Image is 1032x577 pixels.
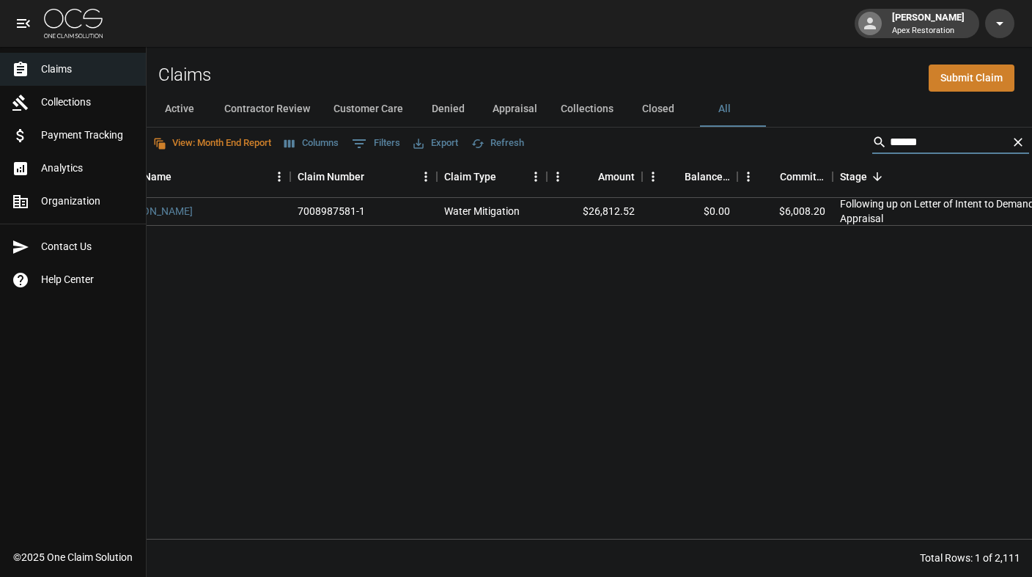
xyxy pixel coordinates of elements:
button: Refresh [468,132,528,155]
div: Claim Number [290,156,437,197]
button: View: Month End Report [150,132,275,155]
div: [PERSON_NAME] [886,10,970,37]
div: Committed Amount [737,156,833,197]
button: Menu [547,166,569,188]
div: $26,812.52 [547,198,642,226]
span: Analytics [41,161,134,176]
h2: Claims [158,65,211,86]
button: Sort [664,166,685,187]
div: Total Rows: 1 of 2,111 [920,551,1020,565]
button: Sort [496,166,517,187]
button: Clear [1007,131,1029,153]
button: Menu [525,166,547,188]
button: Customer Care [322,92,415,127]
button: Sort [172,166,192,187]
button: Sort [578,166,598,187]
a: [PERSON_NAME] [114,204,193,218]
button: Select columns [281,132,342,155]
button: Menu [268,166,290,188]
button: Menu [737,166,759,188]
a: Submit Claim [929,65,1014,92]
div: Amount [598,156,635,197]
div: Search [872,131,1029,157]
button: Sort [364,166,385,187]
span: Organization [41,194,134,209]
img: ocs-logo-white-transparent.png [44,9,103,38]
button: open drawer [9,9,38,38]
button: Show filters [348,132,404,155]
button: Active [147,92,213,127]
button: Sort [867,166,888,187]
button: Denied [415,92,481,127]
div: Committed Amount [780,156,825,197]
button: Menu [642,166,664,188]
span: Collections [41,95,134,110]
div: Water Mitigation [444,204,520,218]
button: Appraisal [481,92,549,127]
div: Claim Number [298,156,364,197]
div: © 2025 One Claim Solution [13,550,133,565]
button: Sort [759,166,780,187]
div: $0.00 [642,198,737,226]
div: Claim Type [444,156,496,197]
button: Closed [625,92,691,127]
span: Payment Tracking [41,128,134,143]
div: 7008987581-1 [298,204,365,218]
div: Claim Name [107,156,290,197]
div: Claim Type [437,156,547,197]
div: dynamic tabs [147,92,1032,127]
div: Stage [840,156,867,197]
button: Menu [415,166,437,188]
p: Apex Restoration [892,25,965,37]
span: Contact Us [41,239,134,254]
span: Help Center [41,272,134,287]
div: $6,008.20 [737,198,833,226]
button: Collections [549,92,625,127]
button: Export [410,132,462,155]
div: Balance Due [685,156,730,197]
button: Contractor Review [213,92,322,127]
span: Claims [41,62,134,77]
div: Balance Due [642,156,737,197]
button: All [691,92,757,127]
div: Amount [547,156,642,197]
